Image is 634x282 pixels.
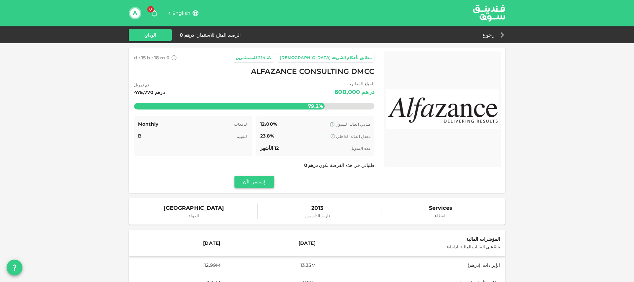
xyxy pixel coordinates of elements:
[464,0,514,26] img: logo
[468,262,481,268] span: ( درهم )
[130,8,140,18] button: A
[160,55,165,61] span: m
[326,243,500,251] div: بناءً على البيانات المالية الداخلية
[166,55,170,61] span: 0
[258,54,265,61] div: 214
[260,145,279,151] span: 12 الأشهر
[308,162,318,168] span: درهم
[134,82,165,88] span: تم تمويل
[305,204,330,213] span: 2013
[429,204,452,213] span: Services
[154,55,159,61] span: 18
[138,121,158,127] span: Monthly
[226,230,321,257] th: [DATE]
[260,133,274,139] span: 23.8%
[7,260,22,275] button: question
[129,230,226,257] th: [DATE]
[134,55,140,61] span: d :
[336,134,370,139] span: معدل العائد الداخلي
[473,0,505,26] a: logo
[303,162,374,168] span: طلباتي في هذه الفرصة نكون
[304,162,307,168] span: 0
[305,213,330,219] span: تاريخ التأسيس
[147,6,154,13] span: 0
[350,146,370,151] span: مدة التمويل
[138,133,142,139] span: B
[236,54,257,61] div: للمستثمرين
[482,30,495,40] span: رجوع
[234,176,274,188] button: إستثمر الآن
[147,55,153,61] span: h :
[236,134,248,139] span: التقييم
[141,55,146,61] span: 15
[326,235,500,243] div: المؤشرات المالية
[163,213,224,219] span: الدولة
[129,257,226,274] td: 12.99M
[196,32,241,38] div: الرصيد المتاح للاستثمار :
[335,122,370,127] span: صافي العائد السنوي
[483,262,500,268] span: الإيرادات
[226,257,321,274] td: 13.35M
[386,54,499,164] img: Marketplace Logo
[429,213,452,219] span: القطاع
[335,80,374,87] span: المبلغ المطلوب
[280,54,371,61] div: مطابق لأحكام الشريعة [DEMOGRAPHIC_DATA]
[129,29,172,41] button: الودائع
[148,7,161,20] button: 0
[180,32,194,38] div: درهم 0
[251,65,374,78] span: ALFAZANCE CONSULTING DMCC
[234,122,248,127] span: الدفعات
[172,10,191,16] span: English
[260,121,277,127] span: 12٫00%
[163,204,224,213] span: [GEOGRAPHIC_DATA]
